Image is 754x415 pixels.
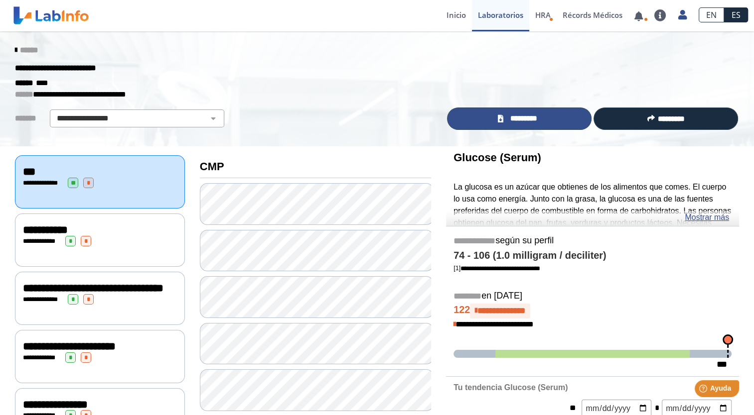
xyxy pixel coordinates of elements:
[699,7,724,22] a: EN
[200,160,224,173] b: CMP
[453,264,540,272] a: [1]
[453,383,568,392] b: Tu tendencia Glucose (Serum)
[453,151,541,164] b: Glucose (Serum)
[453,291,732,302] h5: en [DATE]
[453,250,732,262] h4: 74 - 106 (1.0 milligram / deciliter)
[685,211,729,223] a: Mostrar más
[453,304,732,318] h4: 122
[453,235,732,247] h5: según su perfil
[453,181,732,264] p: La glucosa es un azúcar que obtienes de los alimentos que comes. El cuerpo lo usa como energía. J...
[665,376,743,404] iframe: Help widget launcher
[535,10,551,20] span: HRA
[724,7,748,22] a: ES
